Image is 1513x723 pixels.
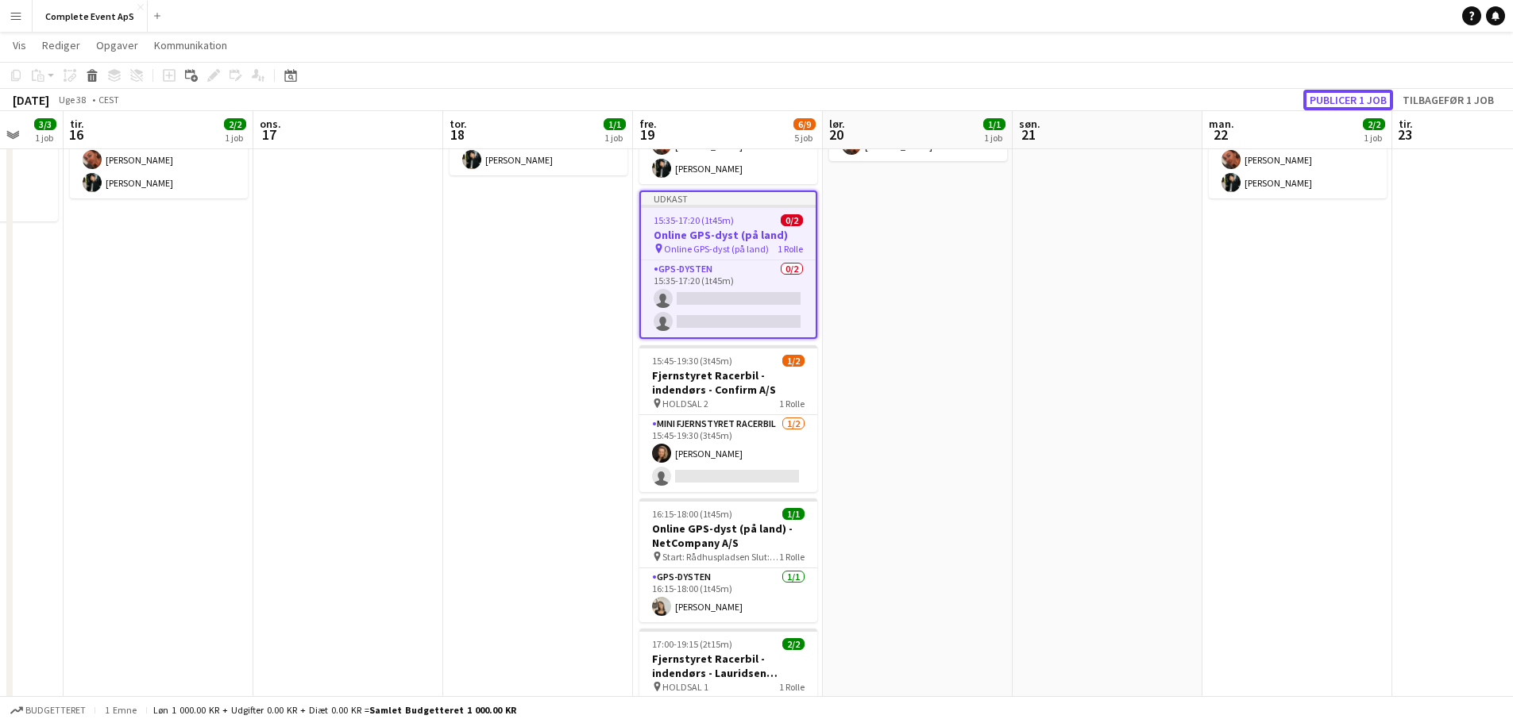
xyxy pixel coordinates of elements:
a: Kommunikation [148,35,234,56]
app-card-role: GPS-dysten1/116:15-18:00 (1t45m)[PERSON_NAME] [639,568,817,622]
span: 1 Rolle [779,681,805,693]
a: Rediger [36,35,87,56]
span: HOLDSAL 2 [662,398,708,410]
span: tir. [70,117,84,131]
span: 17:00-19:15 (2t15m) [652,638,732,650]
span: Rediger [42,38,80,52]
span: Kommunikation [154,38,227,52]
div: [DATE] [13,92,49,108]
span: 6/9 [793,118,816,130]
span: 1 Rolle [778,243,803,255]
span: 1/2 [782,355,805,367]
span: ons. [260,117,281,131]
span: 1/1 [782,508,805,520]
span: 19 [637,125,657,144]
button: Complete Event ApS [33,1,148,32]
div: 1 job [225,132,245,144]
app-job-card: Udkast15:35-17:20 (1t45m)0/2Online GPS-dyst (på land) Online GPS-dyst (på land)1 RolleGPS-dysten0... [639,190,817,339]
a: Vis [6,35,33,56]
span: søn. [1019,117,1040,131]
app-card-role: Gådespillet - Det Hvide Snit2/214:15-18:45 (4t30m)[PERSON_NAME][PERSON_NAME] [70,121,248,198]
app-card-role: Mini Fjernstyret Racerbil1/215:45-19:30 (3t45m)[PERSON_NAME] [639,415,817,492]
div: 1 job [35,132,56,144]
span: 16 [68,125,84,144]
span: 21 [1017,125,1040,144]
span: 2/2 [782,638,805,650]
span: HOLDSAL 1 [662,681,708,693]
span: Online GPS-dyst (på land) [664,243,769,255]
span: 1 Rolle [779,398,805,410]
div: 5 job [794,132,815,144]
h3: Fjernstyret Racerbil - indendørs - Confirm A/S [639,368,817,397]
div: 1 job [984,132,1005,144]
span: 17 [257,125,281,144]
span: 18 [447,125,467,144]
h3: Online GPS-dyst (på land) [641,228,816,242]
div: 1 job [1364,132,1384,144]
h3: Online GPS-dyst (på land) - NetCompany A/S [639,521,817,550]
h3: Fjernstyret Racerbil - indendørs - Lauridsen Handel & Import [639,652,817,680]
div: Udkast [641,192,816,205]
span: 20 [827,125,845,144]
span: Start: Rådhuspladsen Slut: Rådhuspladsen [662,551,779,563]
span: tir. [1399,117,1413,131]
span: 2/2 [224,118,246,130]
div: Løn 1 000.00 KR + Udgifter 0.00 KR + Diæt 0.00 KR = [153,704,516,716]
button: Budgetteret [8,702,88,719]
span: 0/2 [781,214,803,226]
button: Tilbagefør 1 job [1396,90,1500,110]
app-card-role: GPS-dysten0/215:35-17:20 (1t45m) [641,260,816,337]
span: 15:35-17:20 (1t45m) [654,214,734,226]
span: 1 Rolle [779,551,805,563]
span: 23 [1396,125,1413,144]
span: Opgaver [96,38,138,52]
span: 1/1 [983,118,1005,130]
span: 15:45-19:30 (3t45m) [652,355,732,367]
span: Vis [13,38,26,52]
span: 22 [1206,125,1234,144]
div: 1 job [604,132,625,144]
span: Uge 38 [52,94,92,106]
span: 2/2 [1363,118,1385,130]
span: 1 emne [102,704,140,716]
div: CEST [98,94,119,106]
app-job-card: 15:45-19:30 (3t45m)1/2Fjernstyret Racerbil - indendørs - Confirm A/S HOLDSAL 21 RolleMini Fjernst... [639,345,817,492]
button: Publicer 1 job [1303,90,1393,110]
a: Opgaver [90,35,145,56]
app-card-role: Mini Fjernstyret Racerbil2/214:00-18:15 (4t15m)[PERSON_NAME][PERSON_NAME] [1209,121,1387,198]
span: 3/3 [34,118,56,130]
span: fre. [639,117,657,131]
span: 16:15-18:00 (1t45m) [652,508,732,520]
span: Budgetteret [25,705,86,716]
span: lør. [829,117,845,131]
span: Samlet budgetteret 1 000.00 KR [369,704,516,716]
span: man. [1209,117,1234,131]
app-job-card: 16:15-18:00 (1t45m)1/1Online GPS-dyst (på land) - NetCompany A/S Start: Rådhuspladsen Slut: Rådhu... [639,498,817,622]
span: 1/1 [604,118,626,130]
span: tor. [450,117,467,131]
